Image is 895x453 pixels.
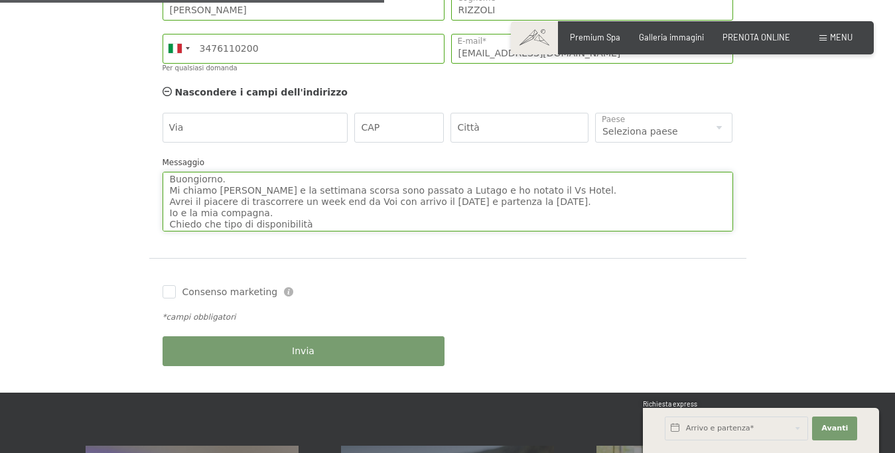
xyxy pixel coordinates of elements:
[163,64,238,72] label: Per qualsiasi domanda
[723,32,790,42] a: PRENOTA ONLINE
[163,34,194,63] div: Italy (Italia): +39
[163,34,445,64] input: 312 345 6789
[163,312,733,323] div: *campi obbligatori
[639,32,704,42] a: Galleria immagini
[830,32,853,42] span: Menu
[570,32,620,42] a: Premium Spa
[812,417,857,440] button: Avanti
[292,345,314,358] span: Invia
[182,286,278,299] span: Consenso marketing
[163,336,445,366] button: Invia
[821,423,848,434] span: Avanti
[643,400,697,408] span: Richiesta express
[175,87,348,97] span: Nascondere i campi dell'indirizzo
